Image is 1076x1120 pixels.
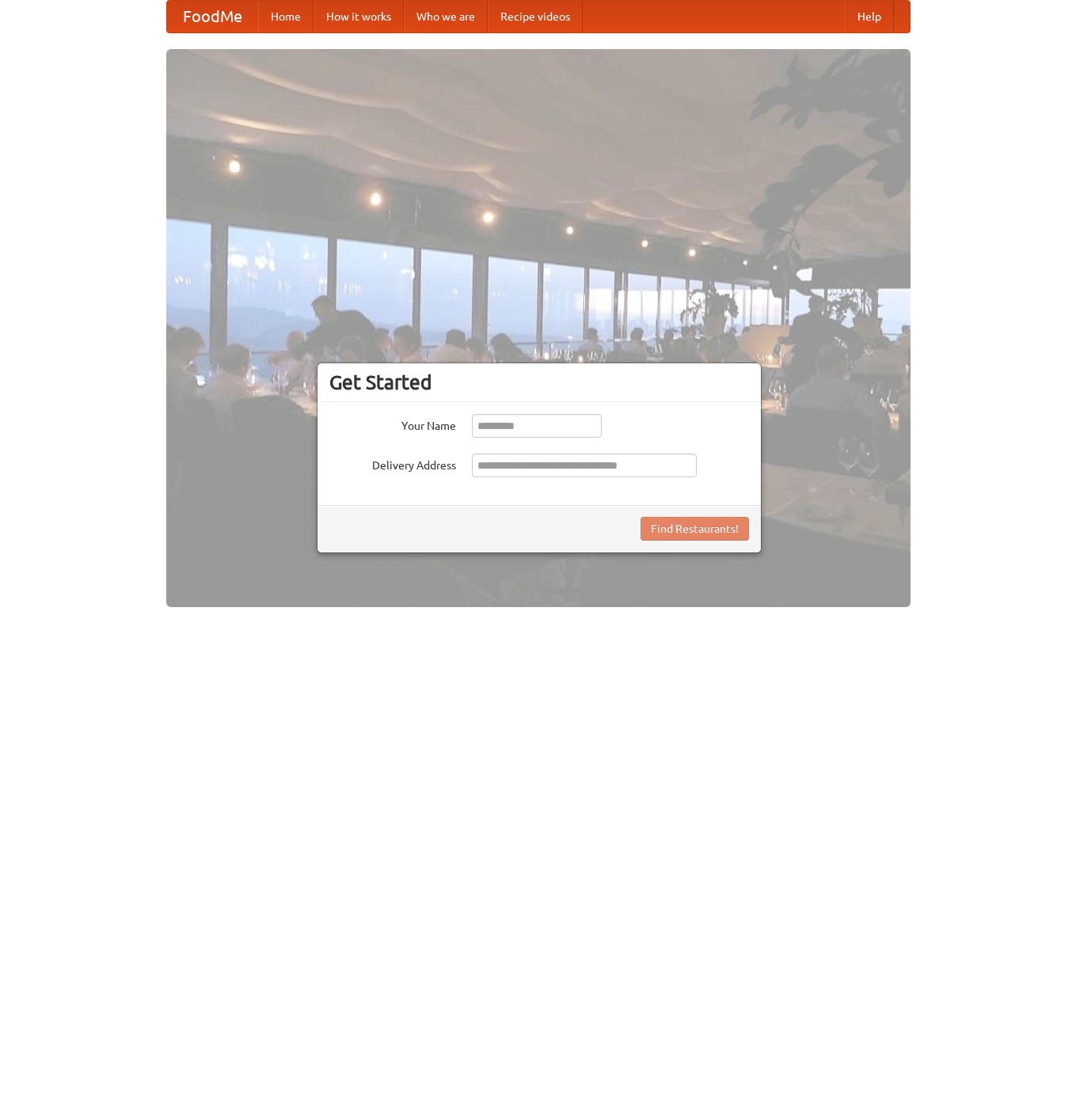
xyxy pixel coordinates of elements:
[488,1,583,32] a: Recipe videos
[641,517,749,541] button: Find Restaurants!
[845,1,894,32] a: Help
[329,370,749,394] h3: Get Started
[258,1,314,32] a: Home
[329,454,456,473] label: Delivery Address
[314,1,404,32] a: How it works
[329,414,456,434] label: Your Name
[404,1,488,32] a: Who we are
[167,1,258,32] a: FoodMe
